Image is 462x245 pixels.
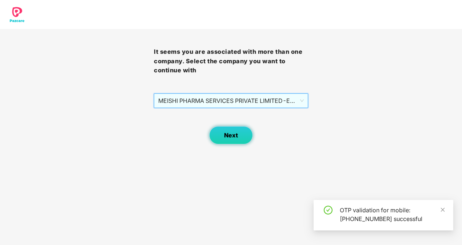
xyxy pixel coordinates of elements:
[158,94,303,108] span: MEISHI PHARMA SERVICES PRIVATE LIMITED - EMP0054 - EMPLOYEE
[340,206,445,223] div: OTP validation for mobile: [PHONE_NUMBER] successful
[209,126,253,144] button: Next
[224,132,238,139] span: Next
[154,47,308,75] h3: It seems you are associated with more than one company. Select the company you want to continue with
[440,207,445,212] span: close
[324,206,332,214] span: check-circle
